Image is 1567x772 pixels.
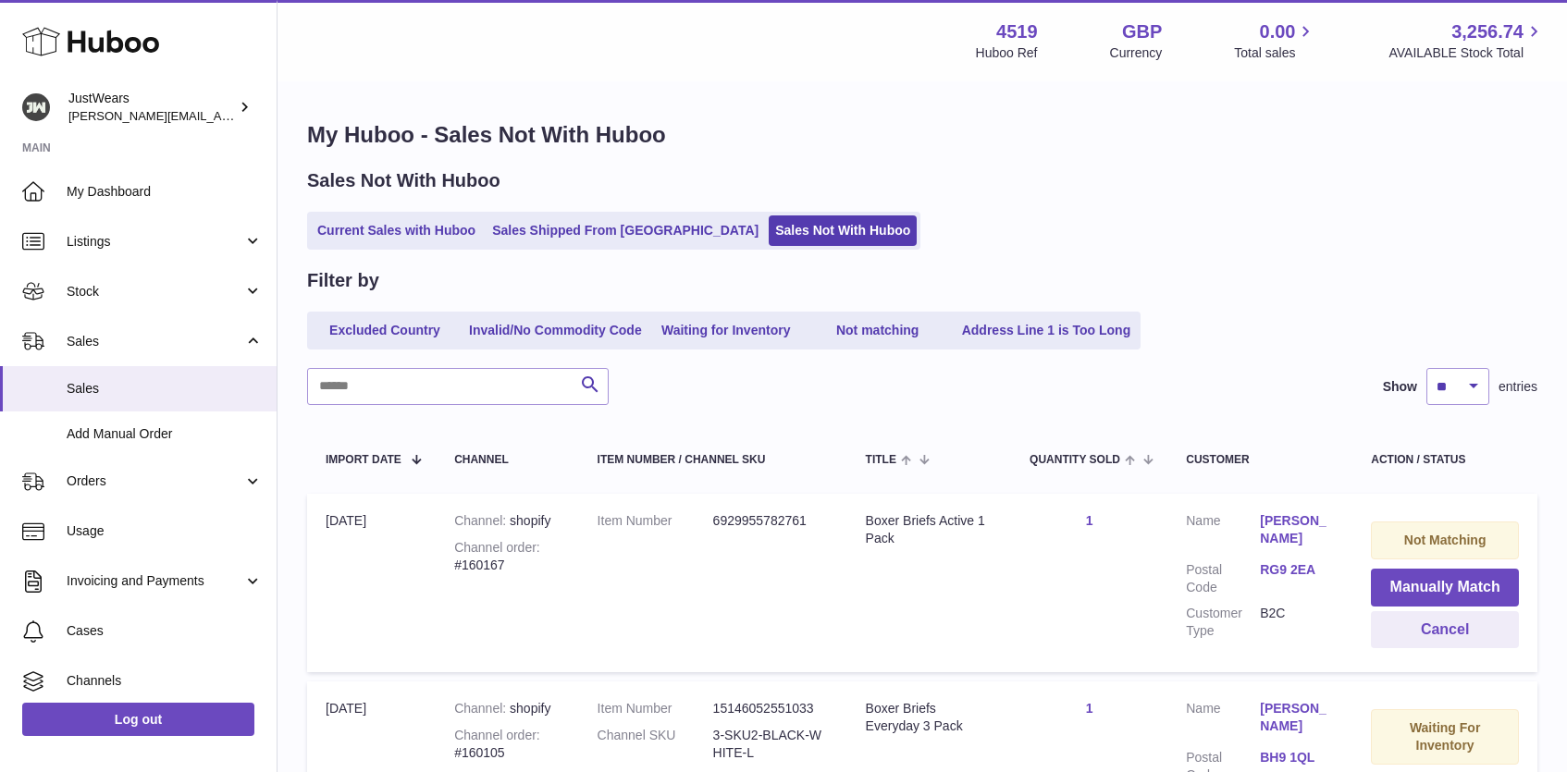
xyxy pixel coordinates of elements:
dt: Customer Type [1186,605,1260,640]
a: Log out [22,703,254,736]
a: 1 [1086,513,1093,528]
span: My Dashboard [67,183,263,201]
img: josh@just-wears.com [22,93,50,121]
dt: Item Number [598,700,713,717]
span: Stock [67,283,243,300]
a: Address Line 1 is Too Long [956,315,1138,346]
span: entries [1499,378,1537,396]
dt: Item Number [598,512,713,530]
a: Excluded Country [311,315,459,346]
button: Manually Match [1371,569,1519,607]
span: Quantity Sold [1030,454,1120,466]
dd: 6929955782761 [713,512,829,530]
a: Not matching [804,315,952,346]
div: #160167 [454,539,560,574]
div: Item Number / Channel SKU [598,454,829,466]
a: 1 [1086,701,1093,716]
a: 0.00 Total sales [1234,19,1316,62]
strong: Waiting For Inventory [1410,720,1480,753]
div: JustWears [68,90,235,125]
strong: Channel order [454,540,540,555]
span: Cases [67,622,263,640]
td: [DATE] [307,494,436,672]
dd: 15146052551033 [713,700,829,717]
label: Show [1383,378,1417,396]
h2: Filter by [307,268,379,293]
strong: GBP [1122,19,1162,44]
span: Sales [67,380,263,398]
strong: Channel [454,701,510,716]
h2: Sales Not With Huboo [307,168,500,193]
div: Customer [1186,454,1334,466]
div: Huboo Ref [976,44,1038,62]
a: Current Sales with Huboo [311,215,482,246]
span: Add Manual Order [67,425,263,443]
a: RG9 2EA [1260,561,1334,579]
span: Title [866,454,896,466]
strong: Channel [454,513,510,528]
div: Currency [1110,44,1163,62]
a: [PERSON_NAME] [1260,512,1334,547]
span: Total sales [1234,44,1316,62]
a: Waiting for Inventory [652,315,800,346]
span: 0.00 [1260,19,1296,44]
span: Usage [67,522,263,540]
dt: Name [1186,512,1260,552]
strong: 4519 [996,19,1038,44]
a: Sales Shipped From [GEOGRAPHIC_DATA] [486,215,765,246]
dt: Postal Code [1186,561,1260,596]
strong: Channel order [454,728,540,742]
dt: Name [1186,700,1260,740]
span: Channels [67,672,263,690]
div: Boxer Briefs Everyday 3 Pack [866,700,993,735]
span: Import date [326,454,401,466]
a: Invalid/No Commodity Code [463,315,648,346]
a: BH9 1QL [1260,749,1334,766]
div: #160105 [454,727,560,762]
span: Invoicing and Payments [67,572,243,590]
h1: My Huboo - Sales Not With Huboo [307,120,1537,150]
span: [PERSON_NAME][EMAIL_ADDRESS][DOMAIN_NAME] [68,108,371,123]
dd: B2C [1260,605,1334,640]
dd: 3-SKU2-BLACK-WHITE-L [713,727,829,762]
a: [PERSON_NAME] [1260,700,1334,735]
span: Listings [67,233,243,251]
a: 3,256.74 AVAILABLE Stock Total [1388,19,1545,62]
dt: Channel SKU [598,727,713,762]
button: Cancel [1371,611,1519,649]
span: 3,256.74 [1451,19,1524,44]
div: shopify [454,700,560,717]
span: AVAILABLE Stock Total [1388,44,1545,62]
div: Action / Status [1371,454,1519,466]
div: Boxer Briefs Active 1 Pack [866,512,993,547]
strong: Not Matching [1404,533,1487,547]
div: Channel [454,454,560,466]
span: Sales [67,333,243,350]
div: shopify [454,512,560,530]
a: Sales Not With Huboo [769,215,917,246]
span: Orders [67,472,243,490]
